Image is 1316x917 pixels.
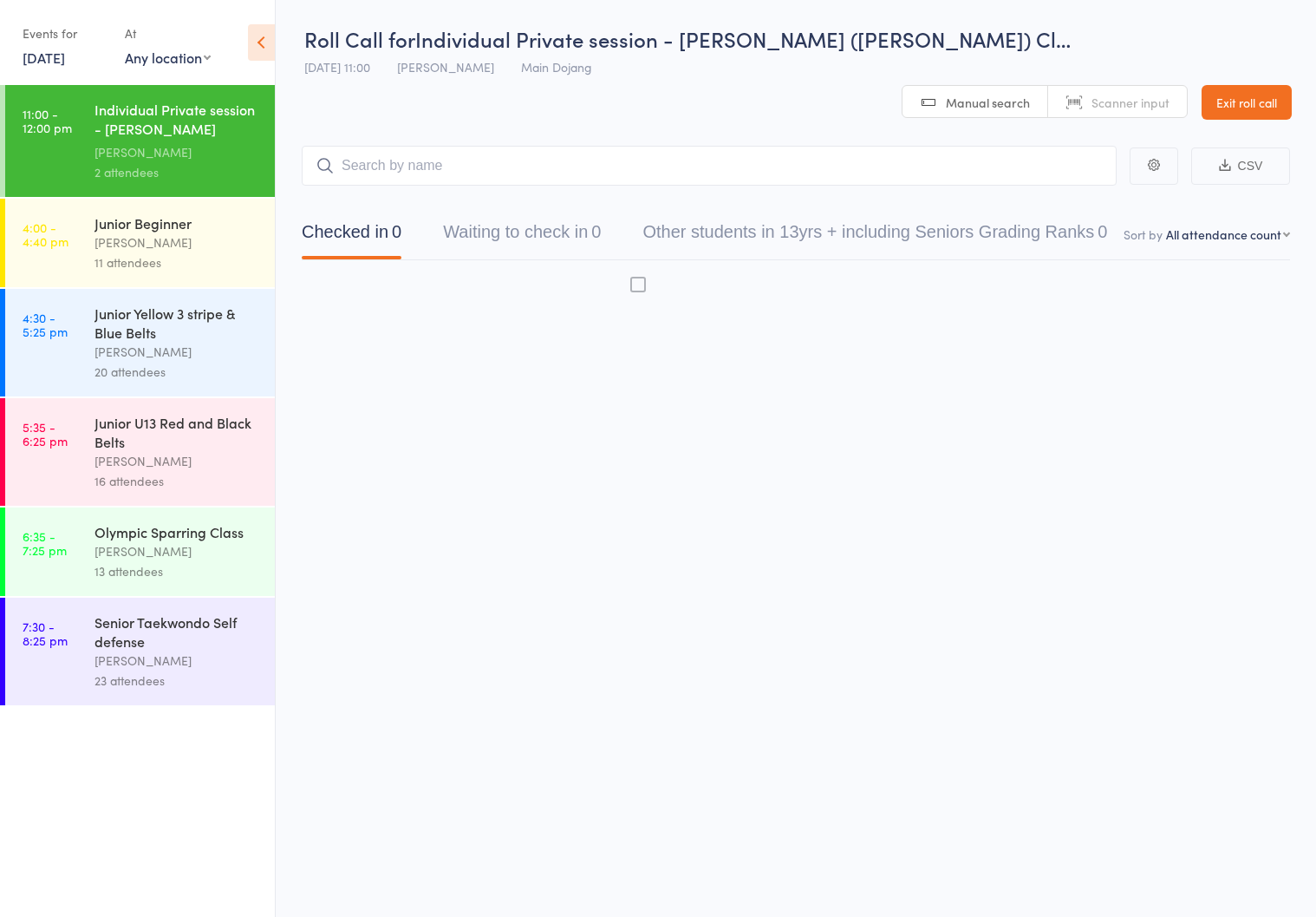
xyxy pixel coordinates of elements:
span: Roll Call for [304,24,415,53]
label: Sort by [1124,226,1163,243]
time: 4:00 - 4:40 pm [23,220,68,248]
a: 7:30 -8:25 pmSenior Taekwondo Self defense[PERSON_NAME]23 attendees [5,598,275,705]
div: 16 attendees [94,471,260,491]
div: Individual Private session - [PERSON_NAME] ([PERSON_NAME]) Clwyde [94,100,260,142]
button: Other students in 13yrs + including Seniors Grading Ranks0 [642,213,1107,259]
div: [PERSON_NAME] [94,651,260,671]
div: 23 attendees [94,671,260,691]
a: 6:35 -7:25 pmOlympic Sparring Class[PERSON_NAME]13 attendees [5,508,275,596]
div: 13 attendees [94,561,260,581]
div: [PERSON_NAME] [94,451,260,471]
div: 2 attendees [94,162,260,182]
button: Checked in0 [302,213,401,259]
time: 7:30 - 8:25 pm [23,619,68,647]
div: Olympic Sparring Class [94,522,260,541]
button: CSV [1191,147,1290,185]
div: Junior Yellow 3 stripe & Blue Belts [94,304,260,342]
div: [PERSON_NAME] [94,342,260,362]
span: [PERSON_NAME] [397,58,494,75]
div: [PERSON_NAME] [94,142,260,162]
div: Any location [125,48,211,67]
span: Individual Private session - [PERSON_NAME] ([PERSON_NAME]) Cl… [415,24,1071,53]
div: Junior Beginner [94,213,260,233]
div: Events for [23,19,107,48]
a: [DATE] [23,48,65,67]
span: Scanner input [1091,94,1169,111]
a: 11:00 -12:00 pmIndividual Private session - [PERSON_NAME] ([PERSON_NAME]) Clwyde[PERSON_NAME]2 at... [5,85,275,197]
time: 6:35 - 7:25 pm [23,529,67,557]
div: 0 [591,222,601,241]
button: Waiting to check in0 [443,213,601,259]
div: All attendance count [1166,226,1281,243]
span: Manual search [946,94,1030,111]
div: Junior U13 Red and Black Belts [94,413,260,451]
div: 20 attendees [94,362,260,382]
div: 0 [1098,222,1107,241]
a: 4:00 -4:40 pmJunior Beginner[PERSON_NAME]11 attendees [5,199,275,287]
input: Search by name [302,146,1117,186]
div: [PERSON_NAME] [94,233,260,252]
div: 11 attendees [94,252,260,272]
time: 4:30 - 5:25 pm [23,311,68,338]
span: Main Dojang [521,58,592,75]
div: [PERSON_NAME] [94,541,260,561]
a: 5:35 -6:25 pmJunior U13 Red and Black Belts[PERSON_NAME]16 attendees [5,398,275,506]
time: 11:00 - 12:00 pm [23,107,72,134]
a: Exit roll call [1202,85,1292,120]
div: At [125,19,211,48]
a: 4:30 -5:25 pmJunior Yellow 3 stripe & Blue Belts[PERSON_NAME]20 attendees [5,289,275,396]
span: [DATE] 11:00 [304,58,370,75]
time: 5:35 - 6:25 pm [23,420,68,448]
div: Senior Taekwondo Self defense [94,612,260,651]
div: 0 [392,222,401,241]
